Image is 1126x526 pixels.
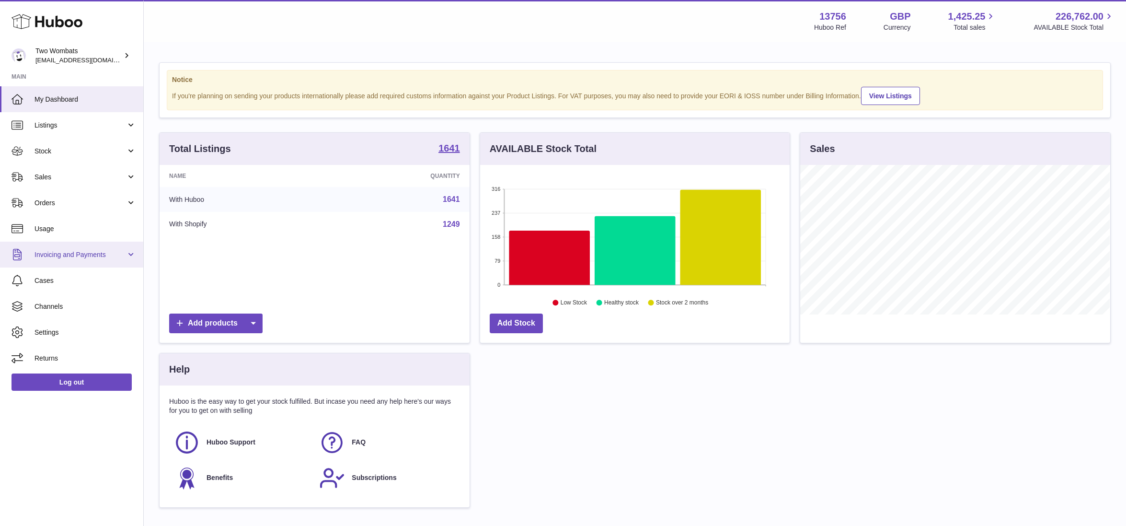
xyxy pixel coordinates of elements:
div: Currency [884,23,911,32]
span: Returns [34,354,136,363]
a: Huboo Support [174,430,310,456]
span: 1,425.25 [948,10,986,23]
text: 237 [492,210,500,216]
span: [EMAIL_ADDRESS][DOMAIN_NAME] [35,56,141,64]
a: 1641 [438,143,460,155]
a: Log out [11,374,132,391]
img: cormac@twowombats.com [11,48,26,63]
a: Benefits [174,465,310,491]
th: Quantity [327,165,470,187]
text: 0 [497,282,500,288]
text: 316 [492,186,500,192]
span: Subscriptions [352,473,396,482]
a: Add Stock [490,314,543,333]
span: Sales [34,173,126,182]
a: 1,425.25 Total sales [948,10,997,32]
text: Stock over 2 months [656,300,708,306]
span: My Dashboard [34,95,136,104]
div: Two Wombats [35,47,122,65]
strong: 1641 [438,143,460,153]
p: Huboo is the easy way to get your stock fulfilled. But incase you need any help here's our ways f... [169,397,460,415]
a: View Listings [861,87,920,105]
strong: GBP [890,10,910,23]
div: If you're planning on sending your products internationally please add required customs informati... [172,85,1098,105]
span: Listings [34,121,126,130]
a: 226,762.00 AVAILABLE Stock Total [1034,10,1115,32]
th: Name [160,165,327,187]
span: Usage [34,224,136,234]
h3: Total Listings [169,142,231,155]
a: 1641 [443,195,460,203]
td: With Huboo [160,187,327,212]
text: Low Stock [561,300,587,306]
td: With Shopify [160,212,327,237]
span: Invoicing and Payments [34,250,126,259]
span: 226,762.00 [1056,10,1103,23]
span: Total sales [954,23,996,32]
h3: Help [169,363,190,376]
span: Benefits [207,473,233,482]
span: Channels [34,302,136,311]
span: FAQ [352,438,366,447]
span: Huboo Support [207,438,255,447]
text: 158 [492,234,500,240]
text: 79 [494,258,500,264]
strong: 13756 [819,10,846,23]
span: AVAILABLE Stock Total [1034,23,1115,32]
a: Subscriptions [319,465,455,491]
a: 1249 [443,220,460,228]
a: Add products [169,314,263,333]
span: Cases [34,276,136,285]
div: Huboo Ref [814,23,846,32]
strong: Notice [172,75,1098,84]
text: Healthy stock [604,300,639,306]
h3: Sales [810,142,835,155]
span: Settings [34,328,136,337]
a: FAQ [319,430,455,456]
h3: AVAILABLE Stock Total [490,142,597,155]
span: Stock [34,147,126,156]
span: Orders [34,199,126,208]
